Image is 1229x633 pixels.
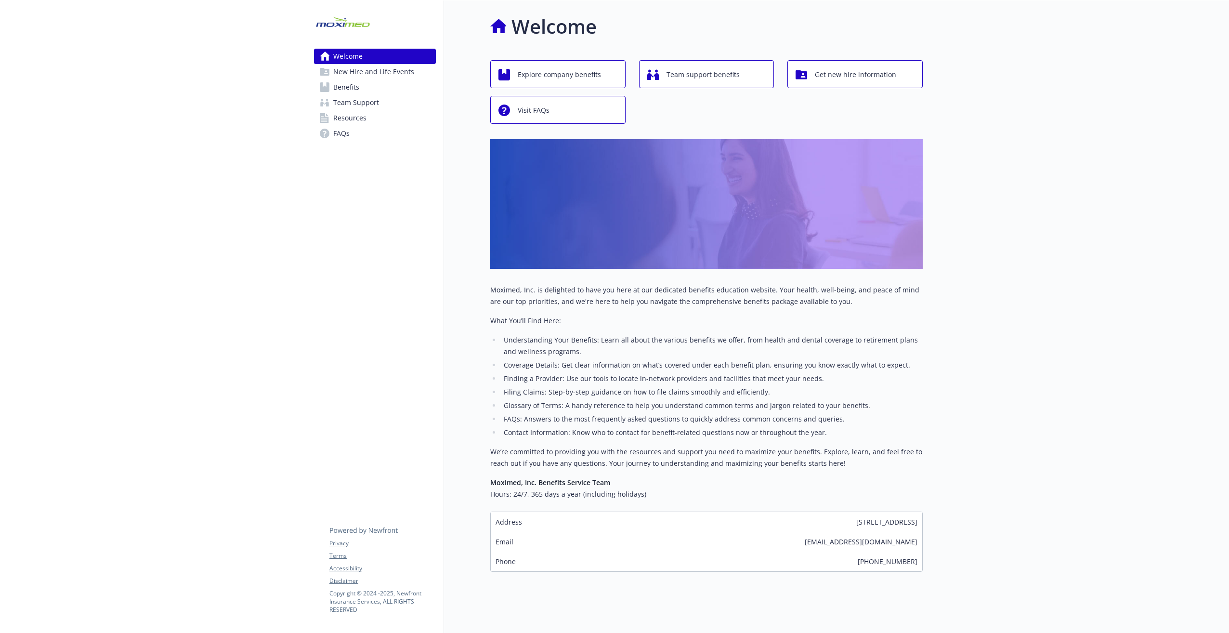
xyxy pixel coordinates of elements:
strong: Moximed, Inc. Benefits Service Team [490,478,610,487]
li: Filing Claims: Step-by-step guidance on how to file claims smoothly and efficiently. [501,386,923,398]
button: Get new hire information [787,60,923,88]
span: Get new hire information [815,66,896,84]
span: Team support benefits [667,66,740,84]
li: Understanding Your Benefits: Learn all about the various benefits we offer, from health and denta... [501,334,923,357]
p: We’re committed to providing you with the resources and support you need to maximize your benefit... [490,446,923,469]
p: Moximed, Inc. is delighted to have you here at our dedicated benefits education website. Your hea... [490,284,923,307]
a: Resources [314,110,436,126]
span: [EMAIL_ADDRESS][DOMAIN_NAME] [805,537,917,547]
li: Finding a Provider: Use our tools to locate in-network providers and facilities that meet your ne... [501,373,923,384]
a: Accessibility [329,564,435,573]
span: Visit FAQs [518,101,549,119]
span: Phone [496,556,516,567]
a: Terms [329,552,435,560]
li: FAQs: Answers to the most frequently asked questions to quickly address common concerns and queries. [501,413,923,425]
span: Email [496,537,513,547]
span: [PHONE_NUMBER] [858,556,917,567]
span: Benefits [333,79,359,95]
a: Privacy [329,539,435,548]
button: Visit FAQs [490,96,626,124]
li: Coverage Details: Get clear information on what’s covered under each benefit plan, ensuring you k... [501,359,923,371]
span: [STREET_ADDRESS] [856,517,917,527]
a: Welcome [314,49,436,64]
button: Explore company benefits [490,60,626,88]
a: Disclaimer [329,577,435,585]
p: What You’ll Find Here: [490,315,923,327]
h6: Hours: 24/7, 365 days a year (including holidays)​ [490,488,923,500]
span: FAQs [333,126,350,141]
span: Explore company benefits [518,66,601,84]
button: Team support benefits [639,60,774,88]
a: FAQs [314,126,436,141]
img: overview page banner [490,139,923,269]
span: Welcome [333,49,363,64]
h1: Welcome [511,12,597,41]
span: Resources [333,110,366,126]
li: Glossary of Terms: A handy reference to help you understand common terms and jargon related to yo... [501,400,923,411]
p: Copyright © 2024 - 2025 , Newfront Insurance Services, ALL RIGHTS RESERVED [329,589,435,614]
a: Benefits [314,79,436,95]
a: New Hire and Life Events [314,64,436,79]
li: Contact Information: Know who to contact for benefit-related questions now or throughout the year. [501,427,923,438]
span: Address [496,517,522,527]
span: Team Support [333,95,379,110]
span: New Hire and Life Events [333,64,414,79]
a: Team Support [314,95,436,110]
